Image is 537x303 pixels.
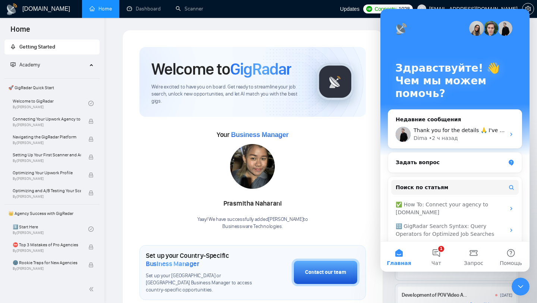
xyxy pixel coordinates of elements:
[13,133,81,141] span: Navigating the GigRadar Platform
[340,6,359,12] span: Updates
[88,101,94,106] span: check-circle
[11,189,138,210] div: ✅ How To: Connect your agency to [DOMAIN_NAME]
[37,233,75,263] button: Чат
[89,6,112,12] a: homeHome
[399,5,410,13] span: 1028
[88,244,94,250] span: lock
[75,233,112,263] button: Запрос
[151,59,291,79] h1: Welcome to
[89,285,96,293] span: double-left
[5,206,99,221] span: 👑 Agency Success with GigRadar
[15,150,125,157] div: Задать вопрос
[119,252,142,257] span: Помощь
[419,6,424,12] span: user
[19,62,40,68] span: Academy
[4,40,100,54] li: Getting Started
[11,210,138,232] div: 🔠 GigRadar Search Syntax: Query Operators for Optimized Job Searches
[512,278,530,296] iframe: Intercom live chat
[13,123,81,127] span: By [PERSON_NAME]
[317,63,354,100] img: gigradar-logo.png
[15,175,68,182] span: Поиск по статьям
[88,137,94,142] span: lock
[15,213,125,229] div: 🔠 GigRadar Search Syntax: Query Operators for Optimized Job Searches
[13,159,81,163] span: By [PERSON_NAME]
[13,169,81,177] span: Optimizing Your Upwork Profile
[19,44,55,50] span: Getting Started
[500,292,512,298] div: [DATE]
[231,131,288,138] span: Business Manager
[197,223,308,230] p: Businessware Technologies .
[230,59,291,79] span: GigRadar
[146,272,254,294] span: Set up your [GEOGRAPHIC_DATA] or [GEOGRAPHIC_DATA] Business Manager to access country-specific op...
[48,125,78,133] div: • 2 ч назад
[13,187,81,194] span: Optimizing and A/B Testing Your Scanner for Better Results
[13,141,81,145] span: By [PERSON_NAME]
[176,6,203,12] a: searchScanner
[522,3,534,15] button: setting
[230,144,275,189] img: 1712134098191-WhatsApp%20Image%202024-04-03%20at%2016.46.11.jpeg
[13,249,81,253] span: By [PERSON_NAME]
[13,151,81,159] span: Setting Up Your First Scanner and Auto-Bidder
[197,216,308,230] div: Yaay! We have successfully added [PERSON_NAME] to
[5,80,99,95] span: 🚀 GigRadar Quick Start
[10,62,16,67] span: fund-projection-screen
[10,62,40,68] span: Academy
[13,95,88,112] a: Welcome to GigRadarBy[PERSON_NAME]
[380,9,530,272] iframe: Intercom live chat
[88,262,94,268] span: lock
[151,84,305,105] span: We're excited to have you on board. Get ready to streamline your job search, unlock new opportuni...
[112,233,149,263] button: Помощь
[10,44,16,49] span: rocket
[88,172,94,178] span: lock
[13,177,81,181] span: By [PERSON_NAME]
[197,197,308,210] div: Prasmitha Naharani
[6,3,18,15] img: logo
[13,259,81,266] span: 🌚 Rookie Traps for New Agencies
[6,252,31,257] span: Главная
[7,143,142,164] div: Задать вопрос
[13,241,81,249] span: ⛔ Top 3 Mistakes of Pro Agencies
[146,252,254,268] h1: Set up your Country-Specific
[88,227,94,232] span: check-circle
[305,268,346,277] div: Contact our team
[217,131,289,139] span: Your
[366,6,372,12] img: upwork-logo.png
[13,221,88,237] a: 1️⃣ Start HereBy[PERSON_NAME]
[88,190,94,196] span: lock
[522,6,534,12] span: setting
[15,192,125,207] div: ✅ How To: Connect your agency to [DOMAIN_NAME]
[33,125,47,133] div: Dima
[374,5,397,13] span: Connects:
[13,115,81,123] span: Connecting Your Upwork Agency to GigRadar
[88,154,94,160] span: lock
[146,260,199,268] span: Business Manager
[88,119,94,124] span: lock
[4,24,36,40] span: Home
[51,252,61,257] span: Чат
[13,266,81,271] span: By [PERSON_NAME]
[127,6,161,12] a: dashboardDashboard
[522,6,534,12] a: setting
[13,194,81,199] span: By [PERSON_NAME]
[292,259,359,286] button: Contact our team
[84,252,103,257] span: Запрос
[11,171,138,186] button: Поиск по статьям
